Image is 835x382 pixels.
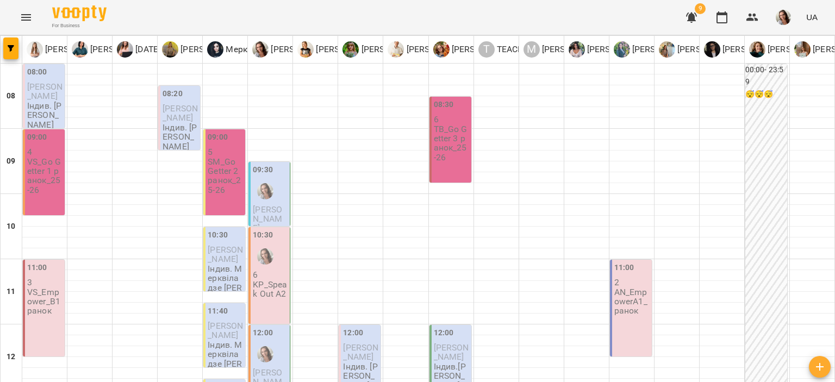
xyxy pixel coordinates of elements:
img: П [252,41,269,58]
span: [PERSON_NAME] [208,321,243,340]
p: [PERSON_NAME] [675,43,743,56]
a: П [PERSON_NAME] [252,41,337,58]
label: 10:30 [253,229,273,241]
div: Поволоцький В'ячеслав Олександрович [388,41,540,58]
h6: 08 [7,90,15,102]
div: Коломієць Анастасія Володимирівна [749,41,833,58]
img: 505cb7d024ed842b7790b7f5f184f8d7.jpeg [776,10,791,25]
a: Д [PERSON_NAME] [342,41,427,58]
span: [PERSON_NAME] [208,245,243,264]
img: Ш [659,41,675,58]
div: Пасєка Катерина Василівна [257,248,273,265]
p: 6 [253,270,288,279]
img: Х [72,41,88,58]
button: UA [802,7,822,27]
div: Шевчук Аліна Олегівна [659,41,743,58]
div: Межевих Євгенія Леонідівна [524,41,676,58]
p: VS_Empower_B1 ранок [27,287,63,316]
img: К [749,41,765,58]
p: TEACHER [495,43,534,56]
label: 08:00 [27,66,47,78]
p: [PERSON_NAME] [269,43,337,56]
a: М [PERSON_NAME] [27,41,111,58]
h6: 10 [7,221,15,233]
p: [PERSON_NAME] [359,43,427,56]
a: Б [PERSON_NAME] [433,41,518,58]
div: TEACHER [478,41,534,58]
img: Ш [297,41,314,58]
a: Н [PERSON_NAME] [614,41,698,58]
img: Пасєка Катерина Василівна [257,183,273,199]
h6: 😴😴😴 [745,89,787,101]
p: VS_Go Getter 1 ранок_25-26 [27,157,63,195]
label: 12:00 [343,327,363,339]
p: [PERSON_NAME] [314,43,382,56]
button: Створити урок [809,356,831,378]
p: [PERSON_NAME] [PERSON_NAME] [404,43,540,56]
button: Menu [13,4,39,30]
div: Паламарчук Вікторія Дмитрівна [704,41,788,58]
div: Нетеса Альона Станіславівна [614,41,698,58]
img: Х [569,41,585,58]
div: Пасєка Катерина Василівна [252,41,337,58]
label: 10:30 [208,229,228,241]
p: Індив. [PERSON_NAME] [27,101,63,129]
p: 3 [27,278,63,287]
p: [PERSON_NAME] [450,43,518,56]
p: [PERSON_NAME] [178,43,246,56]
a: П [PERSON_NAME] [PERSON_NAME] [388,41,540,58]
div: Коляда Юлія Алішерівна [117,41,226,58]
p: 5 [208,147,243,156]
label: 12:00 [253,327,273,339]
div: Дворова Ксенія Василівна [342,41,427,58]
img: Б [433,41,450,58]
span: [PERSON_NAME] [27,82,63,101]
a: К [PERSON_NAME] [749,41,833,58]
h6: 12 [7,351,15,363]
label: 11:40 [208,305,228,317]
div: T [478,41,495,58]
p: Індив. Мерквіладзе [PERSON_NAME] [208,264,243,311]
h6: 11 [7,286,15,298]
div: Божко Тетяна Олексіївна [433,41,518,58]
span: [PERSON_NAME] [343,342,378,362]
div: Харченко Юлія Іванівна [72,41,156,58]
p: [PERSON_NAME] [PERSON_NAME] [540,43,676,56]
p: Мерквіладзе [PERSON_NAME] [223,43,346,56]
a: Х [PERSON_NAME] [72,41,156,58]
img: Пасєка Катерина Василівна [257,346,273,362]
p: [PERSON_NAME] [765,43,833,56]
p: [DATE][PERSON_NAME] [133,43,226,56]
a: Ш [PERSON_NAME] [297,41,382,58]
span: For Business [52,22,107,29]
div: Харченко Дар'я Вадимівна [569,41,653,58]
p: 4 [27,147,63,156]
label: 09:30 [253,164,273,176]
a: П [PERSON_NAME] [704,41,788,58]
a: [PERSON_NAME] [162,41,246,58]
a: Мерквіладзе [PERSON_NAME] [207,41,346,58]
a: [DATE][PERSON_NAME] [117,41,226,58]
img: Н [614,41,630,58]
label: 11:00 [614,262,634,274]
img: М [27,41,43,58]
span: [PERSON_NAME] [434,342,469,362]
span: [PERSON_NAME] [253,204,282,234]
p: AN_EmpowerA1_ранок [614,287,650,316]
a: T TEACHER [478,41,534,58]
label: 08:30 [434,99,454,111]
img: Д [342,41,359,58]
img: П [704,41,720,58]
h6: 09 [7,155,15,167]
a: Ш [PERSON_NAME] [659,41,743,58]
label: 11:00 [27,262,47,274]
div: Шиленко Альона Федорівна [297,41,382,58]
h6: 00:00 - 23:59 [745,64,787,87]
span: 9 [695,3,706,14]
span: UA [806,11,818,23]
img: П [388,41,404,58]
p: [PERSON_NAME] [43,43,111,56]
p: [PERSON_NAME] [720,43,788,56]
